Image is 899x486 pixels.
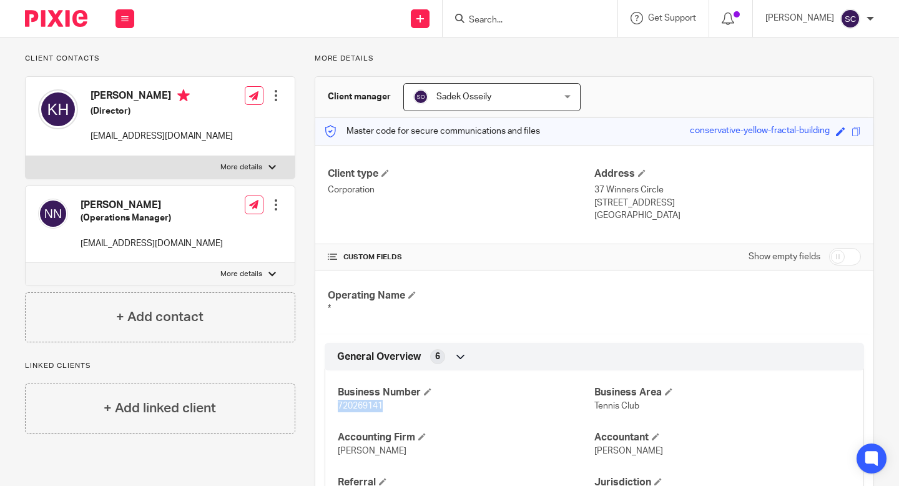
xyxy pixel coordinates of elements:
[690,124,830,139] div: conservative-yellow-fractal-building
[25,361,295,371] p: Linked clients
[328,289,594,302] h4: Operating Name
[25,10,87,27] img: Pixie
[338,402,383,410] span: 720269141
[435,350,440,363] span: 6
[840,9,860,29] img: svg%3E
[337,350,421,364] span: General Overview
[594,209,861,222] p: [GEOGRAPHIC_DATA]
[91,105,233,117] h5: (Director)
[81,199,223,212] h4: [PERSON_NAME]
[315,54,874,64] p: More details
[594,402,639,410] span: Tennis Club
[91,130,233,142] p: [EMAIL_ADDRESS][DOMAIN_NAME]
[220,269,262,279] p: More details
[328,91,391,103] h3: Client manager
[328,252,594,262] h4: CUSTOM FIELDS
[91,89,233,105] h4: [PERSON_NAME]
[468,15,580,26] input: Search
[338,386,594,399] h4: Business Number
[81,212,223,224] h5: (Operations Manager)
[413,89,428,104] img: svg%3E
[436,92,491,101] span: Sadek Osseily
[765,12,834,24] p: [PERSON_NAME]
[220,162,262,172] p: More details
[749,250,820,263] label: Show empty fields
[177,89,190,102] i: Primary
[25,54,295,64] p: Client contacts
[648,14,696,22] span: Get Support
[594,447,663,455] span: [PERSON_NAME]
[338,447,406,455] span: [PERSON_NAME]
[328,167,594,181] h4: Client type
[104,399,216,418] h4: + Add linked client
[81,237,223,250] p: [EMAIL_ADDRESS][DOMAIN_NAME]
[594,431,851,444] h4: Accountant
[594,386,851,399] h4: Business Area
[594,167,861,181] h4: Address
[38,199,68,229] img: svg%3E
[338,431,594,444] h4: Accounting Firm
[116,307,204,327] h4: + Add contact
[38,89,78,129] img: svg%3E
[594,197,861,209] p: [STREET_ADDRESS]
[328,184,594,196] p: Corporation
[594,184,861,196] p: 37 Winners Circle
[325,125,540,137] p: Master code for secure communications and files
